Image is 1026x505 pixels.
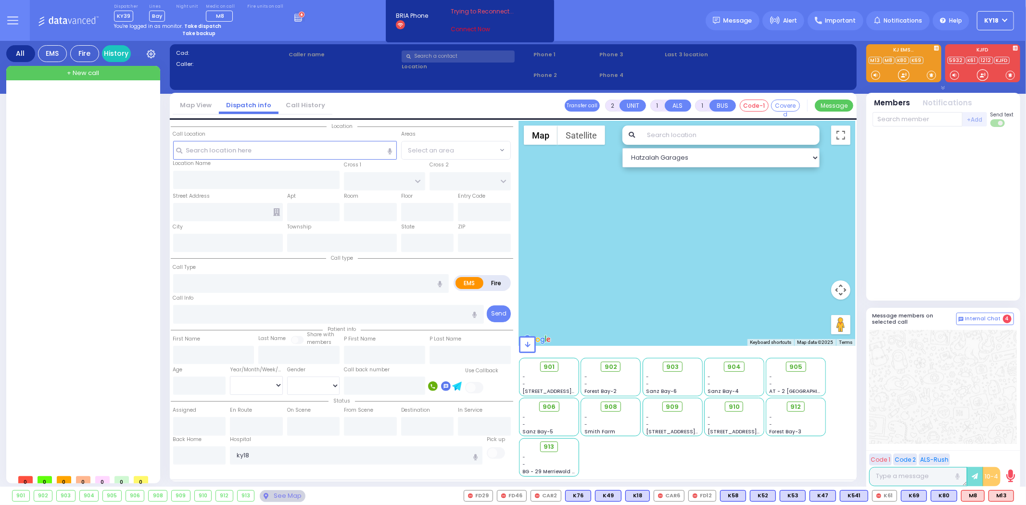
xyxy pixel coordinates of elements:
div: M13 [988,490,1014,502]
div: BLS [565,490,591,502]
img: message.svg [713,17,720,24]
div: ALS KJ [961,490,985,502]
div: FD46 [497,490,527,502]
span: Notifications [884,16,922,25]
span: 0 [57,476,71,483]
label: Assigned [173,406,197,414]
a: History [102,45,131,62]
span: [STREET_ADDRESS][PERSON_NAME] [646,428,737,435]
label: Last 3 location [665,50,758,59]
span: [STREET_ADDRESS][PERSON_NAME] [523,388,614,395]
span: Phone 1 [533,50,596,59]
span: 0 [95,476,110,483]
img: red-radio-icon.svg [535,493,540,498]
span: Forest Bay-2 [584,388,617,395]
div: K541 [840,490,868,502]
label: P Last Name [430,335,461,343]
label: Cad: [176,49,286,57]
img: Logo [38,14,102,26]
label: Call back number [344,366,390,374]
span: 4 [1003,315,1012,323]
div: BLS [595,490,621,502]
button: Internal Chat 4 [956,313,1014,325]
span: - [770,373,773,380]
label: EMS [456,277,483,289]
span: 908 [604,402,617,412]
span: + New call [67,68,99,78]
span: Phone 4 [599,71,662,79]
div: K80 [931,490,957,502]
a: 5932 [948,57,965,64]
label: Call Type [173,264,196,271]
span: - [523,373,526,380]
span: Forest Bay-3 [770,428,802,435]
a: 1212 [979,57,993,64]
span: [STREET_ADDRESS][PERSON_NAME] [708,428,798,435]
button: Members [874,98,911,109]
div: BLS [720,490,746,502]
label: Fire units on call [247,4,283,10]
label: KJ EMS... [866,48,941,54]
span: - [523,380,526,388]
button: BUS [709,100,736,112]
div: EMS [38,45,67,62]
span: - [708,380,710,388]
a: Connect Now [451,25,527,34]
label: Last Name [258,335,286,342]
label: Use Callback [465,367,498,375]
span: 0 [18,476,33,483]
span: Internal Chat [965,316,1001,322]
span: Alert [783,16,797,25]
span: KY18 [985,16,999,25]
span: 913 [544,442,555,452]
label: Areas [401,130,416,138]
a: M13 [869,57,882,64]
img: red-radio-icon.svg [876,493,881,498]
input: Search location here [173,141,397,159]
button: Drag Pegman onto the map to open Street View [831,315,850,334]
span: - [584,421,587,428]
div: FD12 [688,490,716,502]
span: - [584,380,587,388]
label: First Name [173,335,201,343]
span: - [646,414,649,421]
button: ALS-Rush [919,454,950,466]
img: red-radio-icon.svg [468,493,473,498]
span: Sanz Bay-5 [523,428,554,435]
button: Code 1 [869,454,892,466]
a: KJFD [994,57,1010,64]
span: Sanz Bay-6 [646,388,677,395]
label: Cross 1 [344,161,361,169]
label: P First Name [344,335,376,343]
span: M8 [216,12,224,20]
div: 905 [103,491,121,501]
label: Call Location [173,130,206,138]
span: 905 [789,362,802,372]
span: - [646,421,649,428]
div: K49 [595,490,621,502]
label: Pick up [487,436,505,443]
label: From Scene [344,406,373,414]
h5: Message members on selected call [873,313,956,325]
span: 906 [543,402,556,412]
button: ALS [665,100,691,112]
span: 903 [666,362,679,372]
div: BLS [625,490,650,502]
span: - [770,414,773,421]
span: - [584,414,587,421]
label: Location Name [173,160,211,167]
span: Sanz Bay-4 [708,388,739,395]
button: Send [487,305,511,322]
div: K58 [720,490,746,502]
div: 904 [80,491,99,501]
span: - [646,380,649,388]
label: Call Info [173,294,194,302]
label: Township [287,223,311,231]
div: 908 [149,491,167,501]
div: K69 [901,490,927,502]
span: KY39 [114,11,133,22]
button: Notifications [923,98,973,109]
span: 0 [76,476,90,483]
span: Location [327,123,357,130]
span: Status [329,397,355,404]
